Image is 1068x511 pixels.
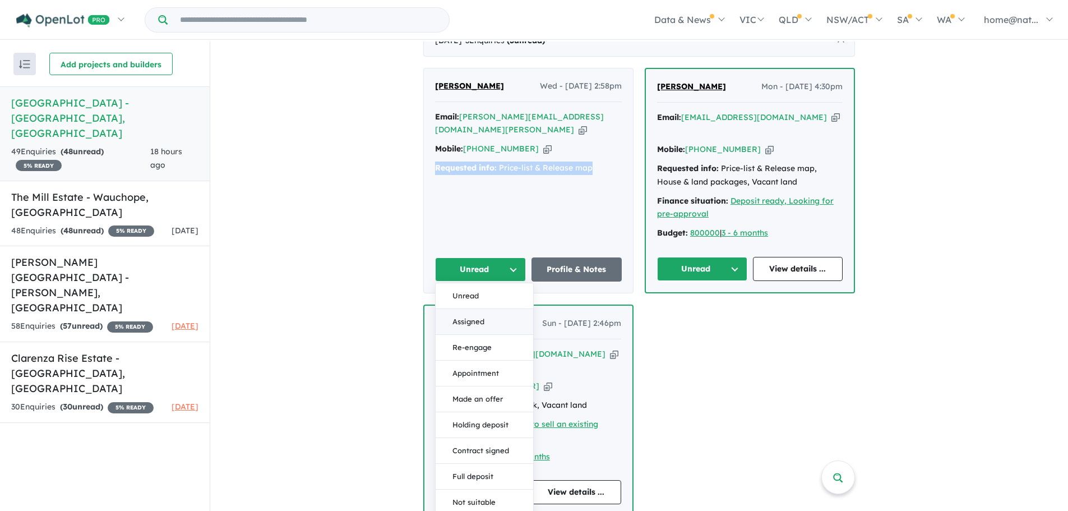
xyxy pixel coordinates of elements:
strong: Email: [435,112,459,122]
span: 18 hours ago [150,146,182,170]
h5: [GEOGRAPHIC_DATA] - [GEOGRAPHIC_DATA] , [GEOGRAPHIC_DATA] [11,95,198,141]
span: [DATE] [172,321,198,331]
div: Price-list & Release map, House & land packages, Vacant land [657,162,843,189]
span: home@nat... [984,14,1038,25]
a: Deposit ready, Looking for pre-approval [657,196,834,219]
span: 5 % READY [16,160,62,171]
span: [PERSON_NAME] [435,81,504,91]
button: Full deposit [436,464,533,490]
strong: Finance situation: [657,196,728,206]
button: Contract signed [436,438,533,464]
span: [DATE] [172,402,198,412]
button: Copy [765,144,774,155]
button: Copy [544,380,552,392]
strong: Budget: [657,228,688,238]
a: [PHONE_NUMBER] [463,144,539,154]
span: 48 [63,146,73,156]
div: 58 Enquir ies [11,320,153,333]
strong: Mobile: [657,144,685,154]
a: [PERSON_NAME] [657,80,726,94]
button: Made an offer [436,386,533,412]
strong: Requested info: [435,163,497,173]
div: Price-list & Release map [435,162,622,175]
strong: ( unread) [61,146,104,156]
input: Try estate name, suburb, builder or developer [170,8,447,32]
button: Appointment [436,361,533,386]
h5: Clarenza Rise Estate - [GEOGRAPHIC_DATA] , [GEOGRAPHIC_DATA] [11,351,198,396]
strong: ( unread) [60,402,103,412]
div: | [657,227,843,240]
a: [PERSON_NAME][EMAIL_ADDRESS][DOMAIN_NAME][PERSON_NAME] [435,112,604,135]
img: sort.svg [19,60,30,68]
a: 800000 [690,228,720,238]
a: View details ... [753,257,843,281]
span: 5 % READY [108,402,154,413]
button: Re-engage [436,335,533,361]
strong: ( unread) [60,321,103,331]
button: Unread [436,283,533,309]
button: Copy [579,124,587,136]
strong: Mobile: [435,144,463,154]
span: 57 [63,321,72,331]
div: 30 Enquir ies [11,400,154,414]
span: 48 [63,225,73,236]
span: 30 [63,402,72,412]
span: Wed - [DATE] 2:58pm [540,80,622,93]
span: 5 % READY [108,225,154,237]
a: Profile & Notes [531,257,622,282]
button: Assigned [436,309,533,335]
span: Mon - [DATE] 4:30pm [761,80,843,94]
button: Unread [435,257,526,282]
span: [DATE] [172,225,198,236]
span: Sun - [DATE] 2:46pm [542,317,621,330]
button: Unread [657,257,747,281]
strong: Email: [657,112,681,122]
strong: ( unread) [61,225,104,236]
a: [EMAIL_ADDRESS][DOMAIN_NAME] [681,112,827,122]
button: Holding deposit [436,412,533,438]
span: 5 % READY [107,321,153,333]
a: 3 - 6 months [722,228,768,238]
button: Add projects and builders [49,53,173,75]
img: Openlot PRO Logo White [16,13,110,27]
a: [PHONE_NUMBER] [685,144,761,154]
button: Copy [831,112,840,123]
button: Copy [610,348,618,360]
span: [PERSON_NAME] [657,81,726,91]
a: View details ... [531,480,622,504]
h5: [PERSON_NAME][GEOGRAPHIC_DATA] - [PERSON_NAME] , [GEOGRAPHIC_DATA] [11,255,198,315]
h5: The Mill Estate - Wauchope , [GEOGRAPHIC_DATA] [11,190,198,220]
div: 48 Enquir ies [11,224,154,238]
a: [PERSON_NAME] [435,80,504,93]
div: 49 Enquir ies [11,145,150,172]
button: Copy [543,143,552,155]
strong: Requested info: [657,163,719,173]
